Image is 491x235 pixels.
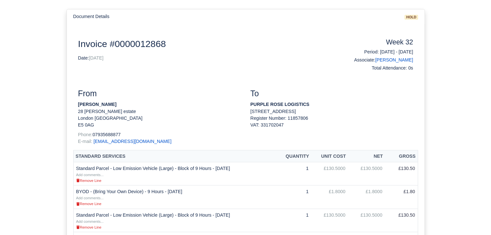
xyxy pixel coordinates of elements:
small: Add comments... [76,173,104,177]
a: Remove Line [76,201,101,206]
h2: Invoice #0000012868 [78,38,327,49]
td: 1 [276,162,311,185]
td: £130.5000 [348,209,385,232]
small: Add comments... [76,196,104,200]
a: Add comments... [76,195,104,200]
a: Add comments... [76,172,104,177]
td: 1 [276,185,311,209]
th: Net [348,150,385,162]
td: £130.50 [385,209,418,232]
p: [STREET_ADDRESS] [251,108,413,115]
td: Standard Parcel - Low Emission Vehicle (Large) - Block of 9 Hours - [DATE] [73,162,276,185]
strong: PURPLE ROSE LOGISTICS [251,102,310,107]
h6: Associate: [337,57,413,63]
th: Standard Services [73,150,276,162]
strong: [PERSON_NAME] [78,102,117,107]
h6: Period: [DATE] - [DATE] [337,49,413,55]
small: Remove Line [76,225,101,229]
span: hold [404,15,418,20]
th: Gross [385,150,418,162]
iframe: Chat Widget [459,204,491,235]
p: Date: [78,55,327,61]
p: 28 [PERSON_NAME] estate [78,108,241,115]
h6: Document Details [73,14,109,19]
span: E-mail: [78,139,92,144]
h4: Week 32 [337,38,413,47]
a: [EMAIL_ADDRESS][DOMAIN_NAME] [94,139,171,144]
a: Remove Line [76,224,101,230]
td: £1.8000 [311,185,348,209]
td: £130.5000 [311,162,348,185]
p: London [GEOGRAPHIC_DATA] [78,115,241,122]
span: Phone: [78,132,93,137]
td: Standard Parcel - Low Emission Vehicle (Large) - Block of 9 Hours - [DATE] [73,209,276,232]
small: Remove Line [76,179,101,183]
small: Add comments... [76,220,104,223]
td: £1.80 [385,185,418,209]
h6: Total Attendance: 0s [337,65,413,71]
th: Unit Cost [311,150,348,162]
th: Quantity [276,150,311,162]
h3: To [251,89,413,99]
h3: From [78,89,241,99]
a: [PERSON_NAME] [375,57,413,62]
div: VAT: 331702047 [251,122,413,128]
td: £130.5000 [311,209,348,232]
span: [DATE] [89,55,104,61]
div: Register Number: 11857806 [246,115,418,129]
td: £130.50 [385,162,418,185]
a: Add comments... [76,219,104,224]
p: E5 0AG [78,122,241,128]
a: Remove Line [76,178,101,183]
p: 07935688877 [78,131,241,138]
td: BYOD - (Bring Your Own Device) - 9 Hours - [DATE] [73,185,276,209]
td: £130.5000 [348,162,385,185]
td: 1 [276,209,311,232]
td: £1.8000 [348,185,385,209]
small: Remove Line [76,202,101,206]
